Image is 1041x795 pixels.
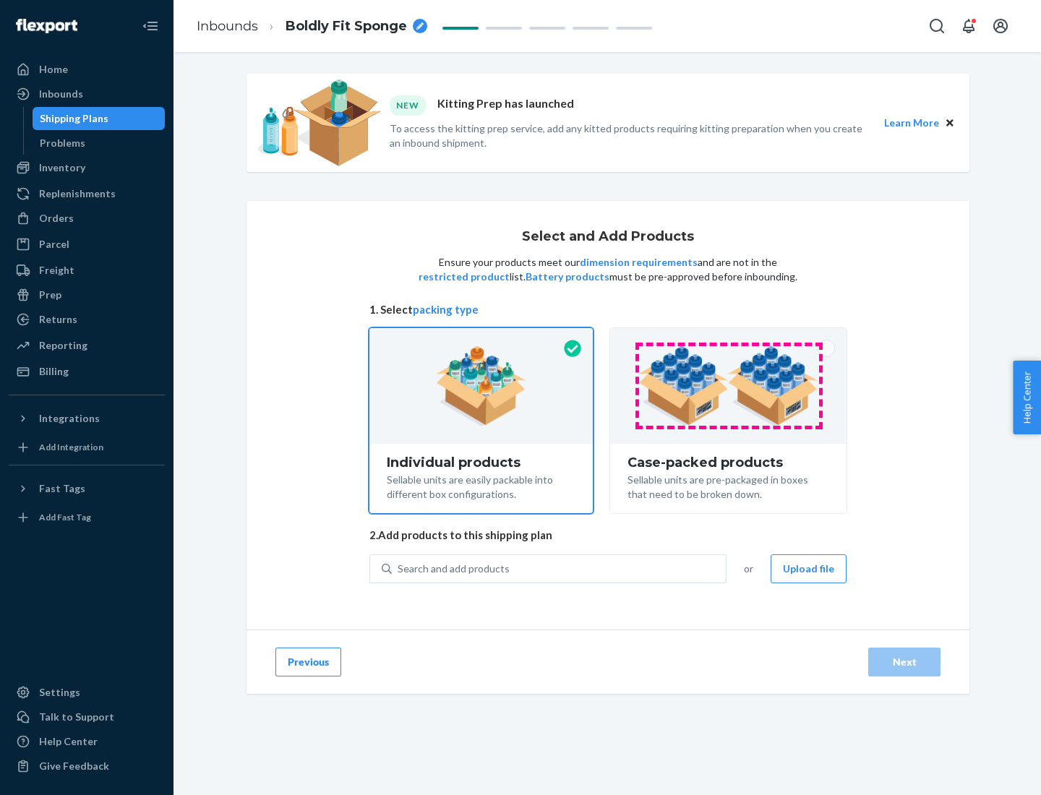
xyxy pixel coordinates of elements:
p: Ensure your products meet our and are not in the list. must be pre-approved before inbounding. [417,255,799,284]
a: Inbounds [9,82,165,106]
div: Billing [39,364,69,379]
div: Settings [39,685,80,700]
button: packing type [413,302,479,317]
div: Sellable units are easily packable into different box configurations. [387,470,575,502]
div: Add Integration [39,441,103,453]
button: Battery products [526,270,609,284]
div: Individual products [387,455,575,470]
a: Help Center [9,730,165,753]
button: Fast Tags [9,477,165,500]
img: case-pack.59cecea509d18c883b923b81aeac6d0b.png [638,346,818,426]
div: Give Feedback [39,759,109,773]
div: Freight [39,263,74,278]
a: Add Fast Tag [9,506,165,529]
div: Talk to Support [39,710,114,724]
div: Sellable units are pre-packaged in boxes that need to be broken down. [627,470,829,502]
button: Upload file [771,554,847,583]
ol: breadcrumbs [185,5,439,48]
a: Billing [9,360,165,383]
a: Replenishments [9,182,165,205]
button: Previous [275,648,341,676]
button: Next [868,648,941,676]
a: Settings [9,681,165,704]
div: Add Fast Tag [39,511,91,523]
div: Inventory [39,160,85,175]
div: Integrations [39,411,100,426]
a: Inventory [9,156,165,179]
span: Boldly Fit Sponge [286,17,407,36]
div: Replenishments [39,186,116,201]
a: Add Integration [9,436,165,459]
div: Reporting [39,338,87,353]
button: Open Search Box [922,12,951,40]
button: Open account menu [986,12,1015,40]
div: Home [39,62,68,77]
a: Inbounds [197,18,258,34]
span: 2. Add products to this shipping plan [369,528,847,543]
div: Shipping Plans [40,111,108,126]
img: Flexport logo [16,19,77,33]
a: Parcel [9,233,165,256]
div: Problems [40,136,85,150]
a: Reporting [9,334,165,357]
div: Returns [39,312,77,327]
p: To access the kitting prep service, add any kitted products requiring kitting preparation when yo... [390,121,871,150]
div: Case-packed products [627,455,829,470]
button: dimension requirements [580,255,698,270]
button: Learn More [884,115,939,131]
h1: Select and Add Products [522,230,694,244]
div: Help Center [39,734,98,749]
img: individual-pack.facf35554cb0f1810c75b2bd6df2d64e.png [436,346,526,426]
button: Open notifications [954,12,983,40]
a: Returns [9,308,165,331]
button: Integrations [9,407,165,430]
span: or [744,562,753,576]
button: restricted product [419,270,510,284]
div: Parcel [39,237,69,252]
div: NEW [390,95,426,115]
div: Fast Tags [39,481,85,496]
a: Orders [9,207,165,230]
a: Talk to Support [9,705,165,729]
a: Problems [33,132,166,155]
a: Freight [9,259,165,282]
button: Close [942,115,958,131]
p: Kitting Prep has launched [437,95,574,115]
div: Search and add products [398,562,510,576]
button: Help Center [1013,361,1041,434]
div: Orders [39,211,74,225]
a: Shipping Plans [33,107,166,130]
div: Inbounds [39,87,83,101]
button: Give Feedback [9,755,165,778]
div: Next [881,655,928,669]
span: 1. Select [369,302,847,317]
div: Prep [39,288,61,302]
a: Prep [9,283,165,306]
button: Close Navigation [136,12,165,40]
a: Home [9,58,165,81]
